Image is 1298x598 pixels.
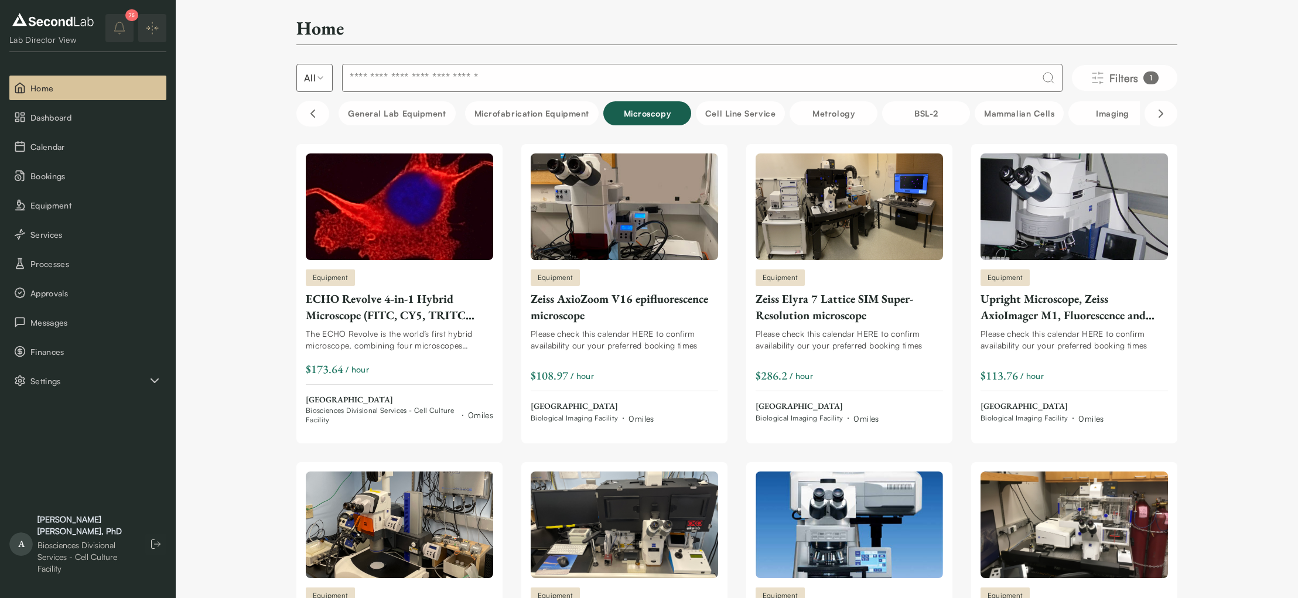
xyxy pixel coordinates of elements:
div: Settings sub items [9,368,166,393]
span: Equipment [538,272,573,283]
span: Biological Imaging Facility [756,414,843,423]
span: Equipment [763,272,798,283]
button: Log out [145,534,166,555]
div: The ECHO Revolve is the world’s first hybrid microscope, combining four microscopes (upright, inv... [306,328,493,351]
span: [GEOGRAPHIC_DATA] [756,401,879,412]
button: Dashboard [9,105,166,129]
button: Expand/Collapse sidebar [138,14,166,42]
div: 0 miles [468,409,493,421]
img: Confocal, Zeiss LSM 880 FCS Inverted Confocal Microscope with Environmental [981,471,1168,578]
span: Bookings [30,170,162,182]
div: 1 [1143,71,1159,84]
span: Approvals [30,287,162,299]
button: Metrology [790,101,877,125]
button: Select listing type [296,64,333,92]
span: [GEOGRAPHIC_DATA] [981,401,1104,412]
button: Home [9,76,166,100]
div: 0 miles [1078,412,1104,425]
img: logo [9,11,97,29]
img: Zeiss Lumar epifluorescence stereo microscope [306,471,493,578]
img: Zeiss Elyra 7 Lattice SIM Super-Resolution microscope [756,153,943,260]
img: Zeiss/Yokagawa Spinning Disk confocal microscope [531,471,718,578]
span: / hour [790,370,813,382]
span: / hour [1020,370,1044,382]
button: Equipment [9,193,166,217]
div: 0 miles [628,412,654,425]
button: Calendar [9,134,166,159]
div: 0 miles [853,412,879,425]
button: Services [9,222,166,247]
div: $113.76 [981,367,1018,384]
div: Zeiss AxioZoom V16 epifluorescence microscope [531,291,718,323]
button: Imaging [1068,101,1156,125]
span: Equipment [30,199,162,211]
img: Upright Microscope, Zeiss AxioImager M1, Fluorescence and DIC [981,153,1168,260]
span: Biological Imaging Facility [981,414,1068,423]
img: ECHO Revolve 4-in-1 Hybrid Microscope (FITC, CY5, TRITC filters, 4X,10X,20X,40X Phase lens and 10... [306,153,493,260]
button: Settings [9,368,166,393]
span: A [9,532,33,556]
button: Processes [9,251,166,276]
span: Dashboard [30,111,162,124]
span: Biological Imaging Facility [531,414,618,423]
span: Calendar [30,141,162,153]
button: notifications [105,14,134,42]
button: Messages [9,310,166,334]
span: Settings [30,375,148,387]
span: / hour [346,363,369,375]
a: ECHO Revolve 4-in-1 Hybrid Microscope (FITC, CY5, TRITC filters, 4X,10X,20X,40X Phase lens and 10... [306,153,493,425]
span: Equipment [313,272,348,283]
button: Mammalian Cells [975,101,1064,125]
button: Finances [9,339,166,364]
button: Microscopy [603,101,691,125]
a: Zeiss Elyra 7 Lattice SIM Super-Resolution microscopeEquipmentZeiss Elyra 7 Lattice SIM Super-Res... [756,153,943,425]
button: Scroll right [1145,101,1177,127]
button: BSL-2 [882,101,970,125]
div: 75 [125,9,138,21]
span: Services [30,228,162,241]
div: Please check this calendar HERE to confirm availability our your preferred booking times [756,328,943,351]
img: Confocal, Zeiss LSM 710 Upright Confocal Microscope [756,471,943,578]
button: Scroll left [296,101,329,127]
span: [GEOGRAPHIC_DATA] [531,401,654,412]
span: Biosciences Divisional Services - Cell Culture Facility [306,406,457,425]
span: Processes [30,258,162,270]
div: [PERSON_NAME] [PERSON_NAME], PhD [37,514,134,537]
div: $173.64 [306,361,343,377]
span: [GEOGRAPHIC_DATA] [306,394,493,406]
a: Upright Microscope, Zeiss AxioImager M1, Fluorescence and DICEquipmentUpright Microscope, Zeiss A... [981,153,1168,425]
div: Zeiss Elyra 7 Lattice SIM Super-Resolution microscope [756,291,943,323]
div: $286.2 [756,367,787,384]
a: Bookings [9,163,166,188]
button: General Lab equipment [339,101,456,125]
button: Cell line service [696,101,785,125]
div: $108.97 [531,367,568,384]
button: Approvals [9,281,166,305]
div: Upright Microscope, Zeiss AxioImager M1, Fluorescence and DIC [981,291,1168,323]
button: Filters [1072,65,1177,91]
div: Biosciences Divisional Services - Cell Culture Facility [37,539,134,575]
a: Zeiss AxioZoom V16 epifluorescence microscopeEquipmentZeiss AxioZoom V16 epifluorescence microsco... [531,153,718,425]
div: Please check this calendar HERE to confirm availability our your preferred booking times [981,328,1168,351]
div: Lab Director View [9,34,97,46]
button: Microfabrication Equipment [465,101,599,125]
span: Equipment [988,272,1023,283]
span: Filters [1109,70,1139,86]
